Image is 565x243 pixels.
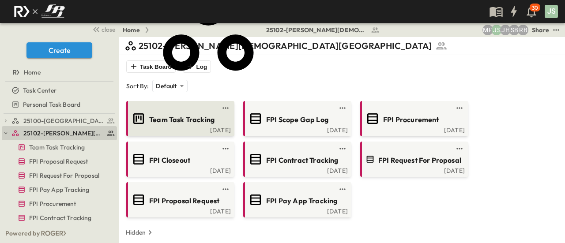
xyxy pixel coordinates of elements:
a: [DATE] [362,126,465,133]
a: [DATE] [128,166,231,173]
p: Default [156,82,177,90]
div: Team Task Trackingtest [2,140,117,154]
span: Task Center [23,86,56,95]
span: close [102,25,115,34]
span: FPI Scope Gap Log [266,115,328,125]
span: FPI Proposal Request [29,157,88,166]
a: 25100-Vanguard Prep School [11,115,115,127]
a: FPI Contract Tracking [2,212,115,224]
span: FPI Pay App Tracking [29,185,89,194]
a: FPI Pay App Tracking [2,183,115,196]
button: JS [544,4,559,19]
a: [DATE] [245,166,348,173]
span: FPI Request For Proposal [29,171,99,180]
a: [DATE] [128,207,231,214]
a: 25102-Christ The Redeemer Anglican Church [11,127,115,139]
button: test [337,184,348,194]
a: FPI Request For Proposal [2,169,115,182]
div: FPI Procurementtest [2,197,117,211]
div: Share [532,26,549,34]
p: Sort By: [126,82,149,90]
div: Regina Barnett (rbarnett@fpibuilders.com) [518,25,528,35]
button: test [551,25,561,35]
span: Team Task Tracking [149,115,215,125]
a: Personal Task Board [2,98,115,111]
div: Jesse Sullivan (jsullivan@fpibuilders.com) [491,25,502,35]
span: Team Task Tracking [29,143,85,152]
a: FPI Pay App Tracking [245,193,348,207]
div: FPI Request For Proposaltest [2,168,117,183]
p: 25102-[PERSON_NAME][DEMOGRAPHIC_DATA][GEOGRAPHIC_DATA] [139,40,432,52]
button: Create [26,42,92,58]
p: Hidden [126,228,146,237]
a: FPI Procurement [362,112,465,126]
button: close [89,23,117,35]
a: [DATE] [245,207,348,214]
div: FPI Contract Trackingtest [2,211,117,225]
p: 30 [532,4,538,11]
img: c8d7d1ed905e502e8f77bf7063faec64e13b34fdb1f2bdd94b0e311fc34f8000.png [11,2,68,21]
div: Monica Pruteanu (mpruteanu@fpibuilders.com) [482,25,493,35]
a: FPI Procurement [2,198,115,210]
a: FPI Scope Gap Log [245,112,348,126]
div: JS [545,5,558,18]
a: FPI Request For Proposal [362,152,465,166]
div: FPI Proposal Requesttest [2,154,117,168]
div: Jose Hurtado (jhurtado@fpibuilders.com) [500,25,511,35]
a: FPI Proposal Request [2,155,115,168]
div: 25100-Vanguard Prep Schooltest [2,114,117,128]
a: [DATE] [245,126,348,133]
button: Hidden [122,226,158,239]
button: test [337,103,348,113]
a: Team Task Tracking [2,141,115,153]
span: FPI Pay App Tracking [266,196,337,206]
button: test [337,143,348,154]
span: 25100-Vanguard Prep School [23,116,104,125]
span: FPI Contract Tracking [29,213,92,222]
button: test [220,143,231,154]
button: Log [183,60,211,73]
a: FPI Contract Tracking [245,152,348,166]
div: Sterling Barnett (sterling@fpibuilders.com) [509,25,520,35]
span: FPI Procurement [383,115,439,125]
button: Task Board [126,60,176,73]
span: FPI Proposal Request [149,196,219,206]
span: 25102-Christ The Redeemer Anglican Church [23,129,104,138]
span: FPI Procurement [29,199,76,208]
button: test [454,143,465,154]
button: test [220,103,231,113]
a: [DATE] [128,126,231,133]
span: FPI Closeout [149,155,190,165]
div: 25102-Christ The Redeemer Anglican Churchtest [2,126,117,140]
a: FPI Closeout [128,152,231,166]
a: [DATE] [362,166,465,173]
button: test [454,103,465,113]
div: FPI Pay App Trackingtest [2,183,117,197]
span: Personal Task Board [23,100,80,109]
span: FPI Request For Proposal [378,155,461,165]
a: Team Task Tracking [128,112,231,126]
button: test [220,184,231,194]
a: Task Center [2,84,115,97]
a: Home [2,66,115,79]
span: 25102-[PERSON_NAME][DEMOGRAPHIC_DATA][GEOGRAPHIC_DATA] [266,26,367,34]
span: FPI Contract Tracking [266,155,339,165]
div: Personal Task Boardtest [2,97,117,112]
a: FPI Proposal Request [128,193,231,207]
a: Home [123,26,140,34]
span: Home [24,68,41,77]
div: Default [152,80,187,92]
